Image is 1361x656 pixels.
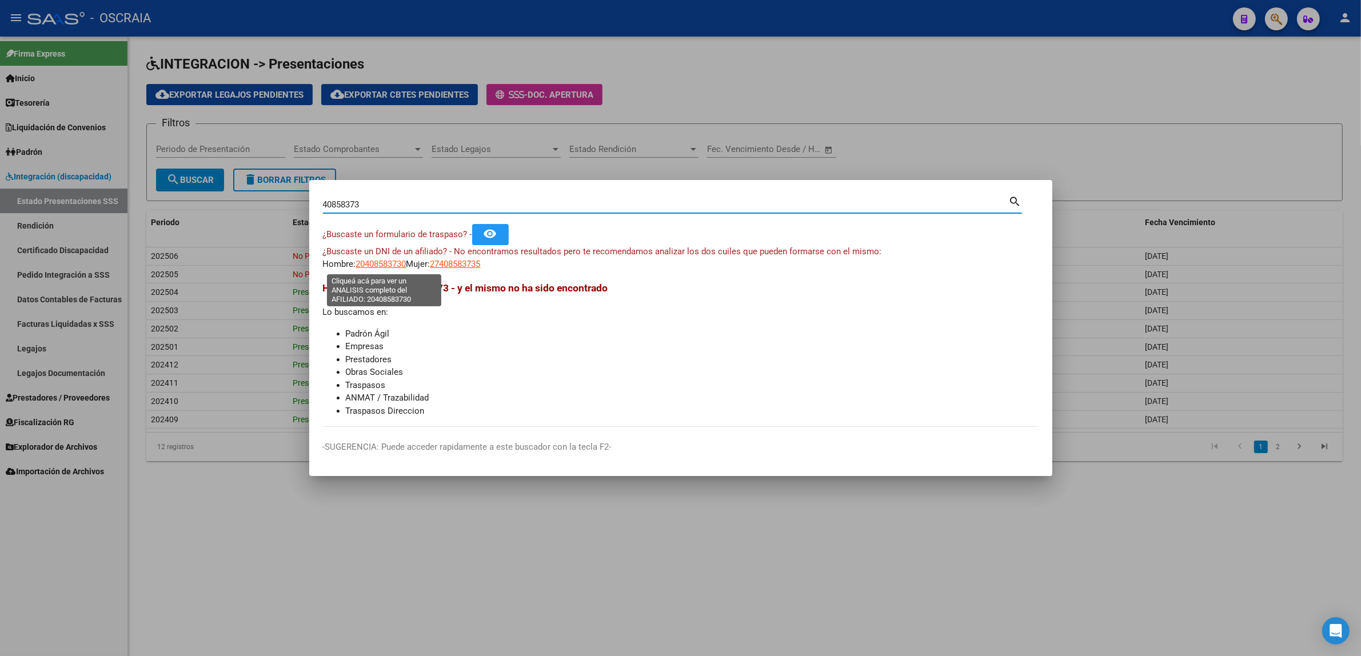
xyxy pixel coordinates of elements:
div: Open Intercom Messenger [1322,617,1350,645]
span: 27408583735 [430,259,481,269]
li: Traspasos [346,379,1039,392]
div: Hombre: Mujer: [323,245,1039,271]
li: Empresas [346,340,1039,353]
div: Lo buscamos en: [323,281,1039,417]
mat-icon: search [1009,194,1022,207]
mat-icon: remove_red_eye [484,227,497,241]
span: 20408583730 [356,259,406,269]
li: Padrón Ágil [346,327,1039,341]
span: ¿Buscaste un DNI de un afiliado? - No encontramos resultados pero te recomendamos analizar los do... [323,246,882,257]
p: -SUGERENCIA: Puede acceder rapidamente a este buscador con la tecla F2- [323,441,1039,454]
span: Hemos buscado - 40858373 - y el mismo no ha sido encontrado [323,282,608,294]
li: Traspasos Direccion [346,405,1039,418]
li: ANMAT / Trazabilidad [346,391,1039,405]
li: Prestadores [346,353,1039,366]
li: Obras Sociales [346,366,1039,379]
span: ¿Buscaste un formulario de traspaso? - [323,229,472,239]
